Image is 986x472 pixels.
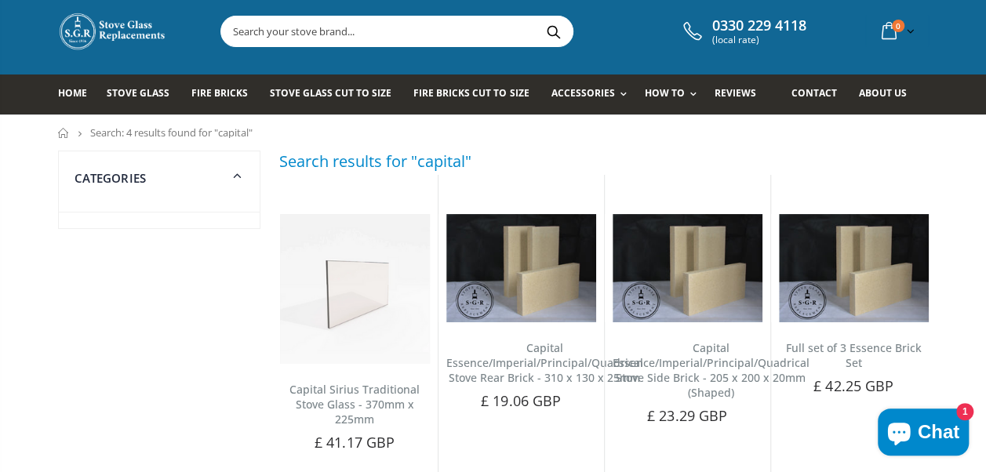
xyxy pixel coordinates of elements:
span: Categories [75,170,147,186]
a: How To [645,74,704,114]
button: Search [536,16,571,46]
input: Search your stove brand... [221,16,748,46]
span: Home [58,86,87,100]
h3: Search results for "capital" [279,151,471,172]
span: Fire Bricks Cut To Size [413,86,529,100]
a: Contact [791,74,848,114]
img: Stove Glass Replacement [58,12,168,51]
img: Capital Essence/Imperial/Principal/Quadrical Stove Side Brick [613,214,762,322]
span: £ 42.25 GBP [813,376,893,395]
a: Reviews [715,74,768,114]
span: How To [645,86,685,100]
span: (local rate) [712,34,806,45]
img: Capital Sirius Traditional Stove Glass - 370mm x 225mm [280,214,430,364]
a: Fire Bricks [191,74,260,114]
span: Stove Glass Cut To Size [270,86,391,100]
a: Capital Essence/Imperial/Principal/Quadrical Stove Side Brick - 205 x 200 x 20mm (Shaped) [613,340,810,400]
span: Contact [791,86,836,100]
a: 0 [875,16,918,46]
a: About us [858,74,918,114]
a: Home [58,74,99,114]
span: Search: 4 results found for "capital" [90,125,253,140]
span: Accessories [551,86,614,100]
img: Capital Essence/Imperial/Principal/Quadrical Stove Rear Brick [446,214,596,322]
span: £ 23.29 GBP [647,406,727,425]
span: Reviews [715,86,756,100]
span: Fire Bricks [191,86,248,100]
a: Home [58,128,70,138]
a: Fire Bricks Cut To Size [413,74,540,114]
img: Full set of 3 Essence Brick Set [779,214,929,322]
a: Accessories [551,74,634,114]
span: £ 41.17 GBP [315,433,395,452]
span: 0 [892,20,904,32]
a: Capital Essence/Imperial/Principal/Quadrical Stove Rear Brick - 310 x 130 x 25mm [446,340,643,385]
a: Full set of 3 Essence Brick Set [786,340,922,370]
a: Stove Glass [107,74,181,114]
span: £ 19.06 GBP [481,391,561,410]
span: About us [858,86,906,100]
inbox-online-store-chat: Shopify online store chat [873,408,973,459]
a: Capital Sirius Traditional Stove Glass - 370mm x 225mm [289,382,420,427]
span: 0330 229 4118 [712,17,806,34]
a: Stove Glass Cut To Size [270,74,403,114]
span: Stove Glass [107,86,169,100]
